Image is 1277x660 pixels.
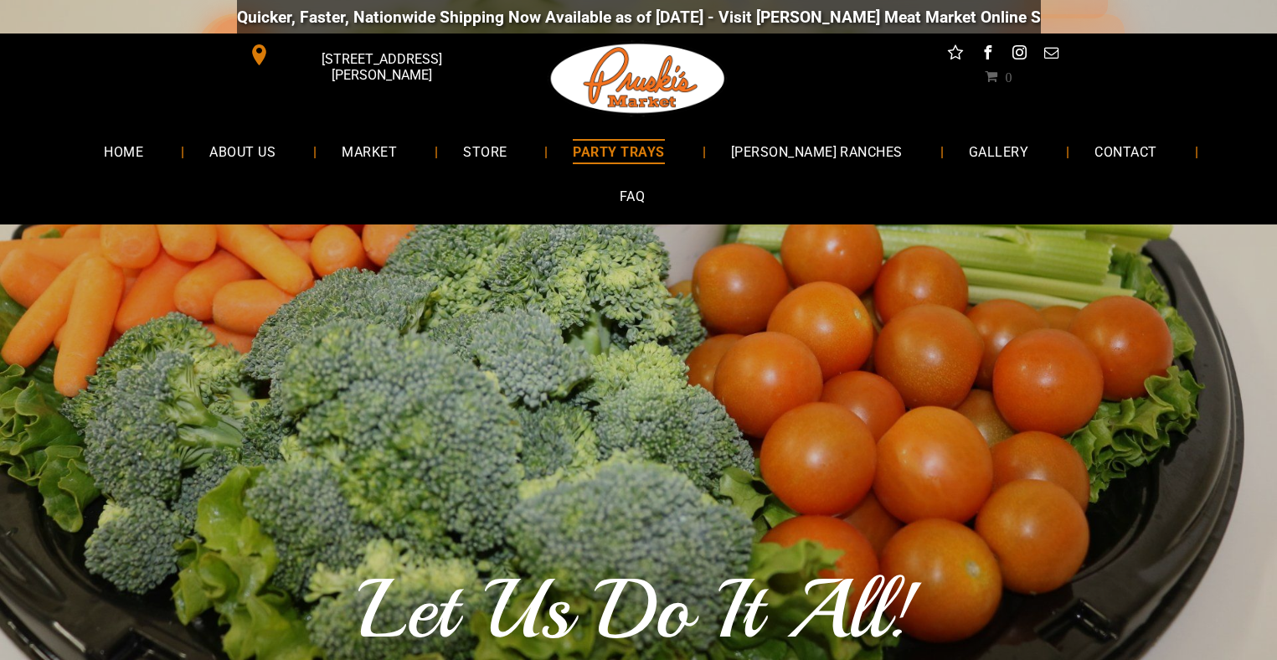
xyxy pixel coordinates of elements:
[273,43,489,91] span: [STREET_ADDRESS][PERSON_NAME]
[438,129,532,173] a: STORE
[1008,42,1030,68] a: instagram
[184,129,301,173] a: ABOUT US
[1005,70,1012,83] span: 0
[1069,129,1182,173] a: CONTACT
[79,129,168,173] a: HOME
[706,129,928,173] a: [PERSON_NAME] RANCHES
[548,129,689,173] a: PARTY TRAYS
[317,129,422,173] a: MARKET
[1040,42,1062,68] a: email
[944,129,1053,173] a: GALLERY
[595,174,670,219] a: FAQ
[945,42,966,68] a: Social network
[237,42,493,68] a: [STREET_ADDRESS][PERSON_NAME]
[548,34,729,124] img: Pruski-s+Market+HQ+Logo2-1920w.png
[976,42,998,68] a: facebook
